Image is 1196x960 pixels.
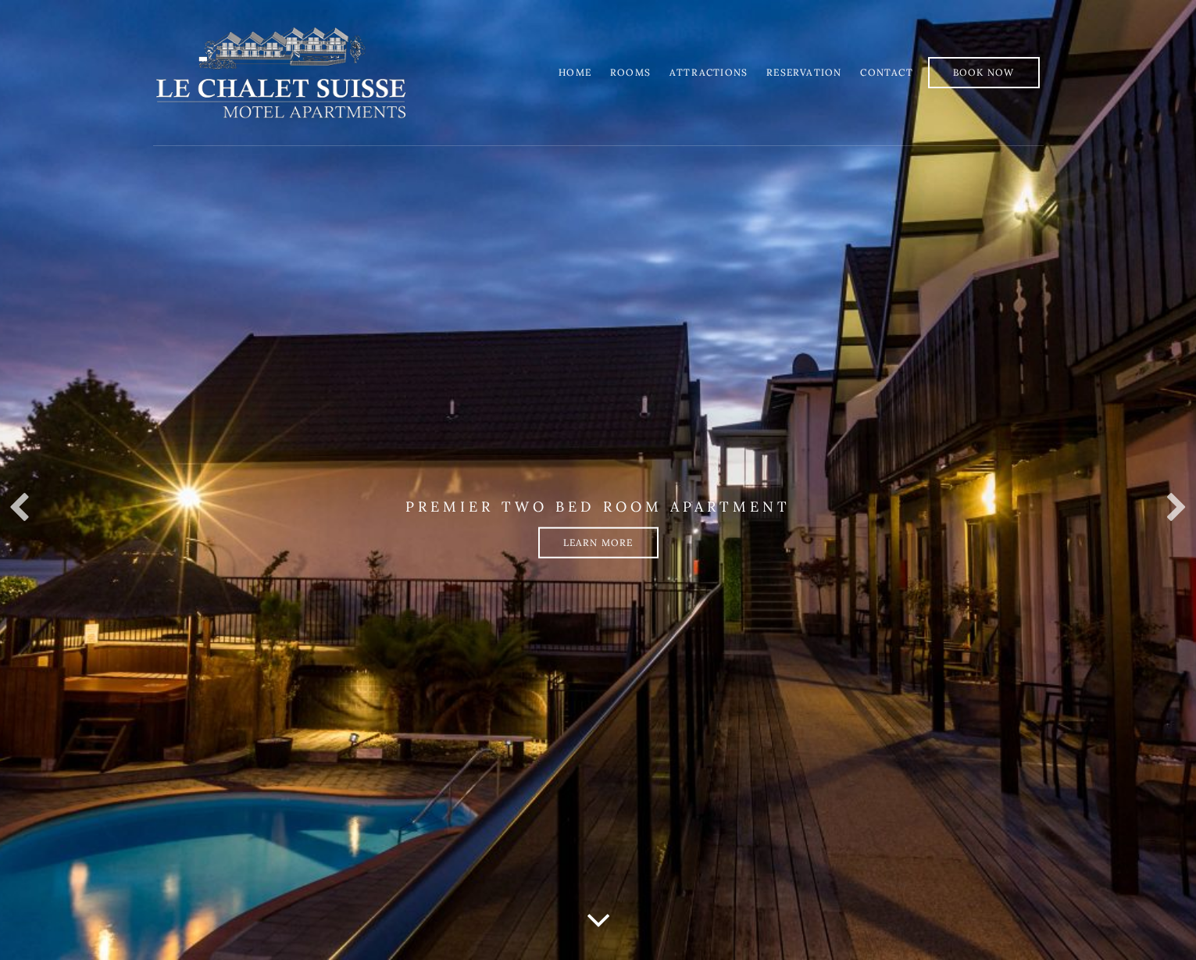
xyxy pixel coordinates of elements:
a: Reservation [766,66,841,78]
a: Contact [860,66,912,78]
a: Learn more [538,526,659,558]
a: Rooms [610,66,651,78]
a: Attractions [669,66,748,78]
p: PREMIER TWO BED ROOM APARTMENT [153,498,1044,516]
a: Book Now [928,57,1040,88]
img: lechaletsuisse [153,26,409,120]
a: Home [559,66,591,78]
